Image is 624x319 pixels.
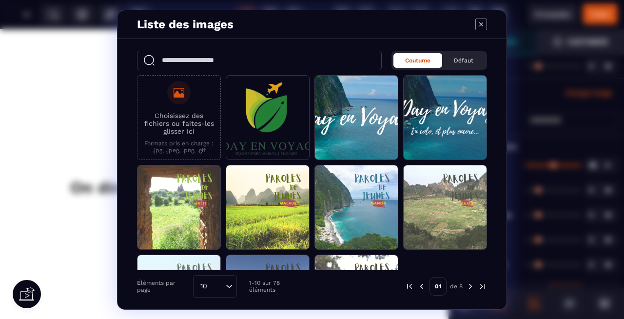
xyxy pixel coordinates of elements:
img: next [466,282,475,291]
p: 1-10 sur 78 éléments [249,279,305,293]
img: next [478,282,487,291]
p: Éléments par page [137,279,188,293]
p: Formats pris en charge : .jpg, .jpeg, .png, .gif [142,140,215,154]
span: Coutume [405,57,430,64]
img: svg+xml;base64,PHN2ZyB4bWxucz0iaHR0cDovL3d3dy53My5vcmcvMjAwMC9zdmciIHdpZHRoPSIxMDAiIHZpZXdCb3g9Ij... [185,173,234,222]
p: Choisissez des fichiers ou faites-les glisser ici [142,112,215,135]
p: de 8 [450,282,463,290]
img: 22e12b5e0f9ba79319a3597f2121b7e0_1_DAY_EN_VOYAGE_CULLBRIGNIAL_(1).png [115,15,303,120]
span: 10 [197,281,211,292]
span: Défaut [454,57,473,64]
div: Search for option [193,275,237,298]
p: 01 [429,277,447,296]
img: prev [405,282,414,291]
img: prev [417,282,426,291]
input: Search for option [211,281,223,292]
h4: Liste des images [137,18,234,31]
